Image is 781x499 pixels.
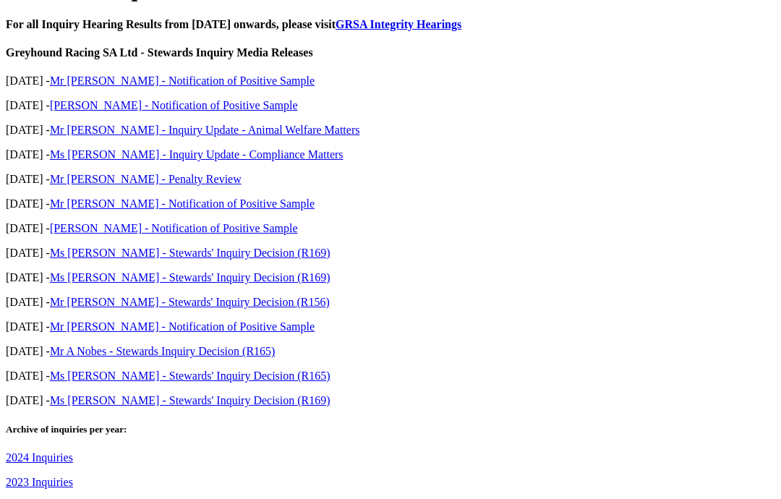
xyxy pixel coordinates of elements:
[6,148,775,161] p: [DATE] -
[50,74,315,87] a: Mr [PERSON_NAME] - Notification of Positive Sample
[6,124,775,137] p: [DATE] -
[336,18,461,30] a: GRSA Integrity Hearings
[6,74,775,88] p: [DATE] -
[50,247,330,259] a: Ms [PERSON_NAME] - Stewards' Inquiry Decision (R169)
[50,296,330,308] a: Mr [PERSON_NAME] - Stewards' Inquiry Decision (R156)
[6,222,775,235] p: [DATE] -
[6,271,775,284] p: [DATE] -
[6,451,73,464] a: 2024 Inquiries
[6,424,775,435] h5: Archive of inquiries per year:
[50,99,298,111] a: [PERSON_NAME] - Notification of Positive Sample
[6,476,73,488] a: 2023 Inquiries
[6,320,775,333] p: [DATE] -
[50,148,343,161] a: Ms [PERSON_NAME] - Inquiry Update - Compliance Matters
[6,394,775,407] p: [DATE] -
[50,345,276,357] a: Mr A Nobes - Stewards Inquiry Decision (R165)
[6,173,775,186] p: [DATE] -
[50,271,330,283] a: Ms [PERSON_NAME] - Stewards' Inquiry Decision (R169)
[6,370,775,383] p: [DATE] -
[50,222,298,234] a: [PERSON_NAME] - Notification of Positive Sample
[50,197,315,210] a: Mr [PERSON_NAME] - Notification of Positive Sample
[50,124,360,136] a: Mr [PERSON_NAME] - Inquiry Update - Animal Welfare Matters
[6,99,775,112] p: [DATE] -
[6,296,775,309] p: [DATE] -
[6,46,775,59] h4: Greyhound Racing SA Ltd - Stewards Inquiry Media Releases
[50,173,242,185] a: Mr [PERSON_NAME] - Penalty Review
[50,320,315,333] a: Mr [PERSON_NAME] - Notification of Positive Sample
[50,394,330,406] a: Ms [PERSON_NAME] - Stewards' Inquiry Decision (R169)
[6,197,775,210] p: [DATE] -
[6,345,775,358] p: [DATE] -
[50,370,330,382] a: Ms [PERSON_NAME] - Stewards' Inquiry Decision (R165)
[6,18,461,30] b: For all Inquiry Hearing Results from [DATE] onwards, please visit
[6,247,775,260] p: [DATE] -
